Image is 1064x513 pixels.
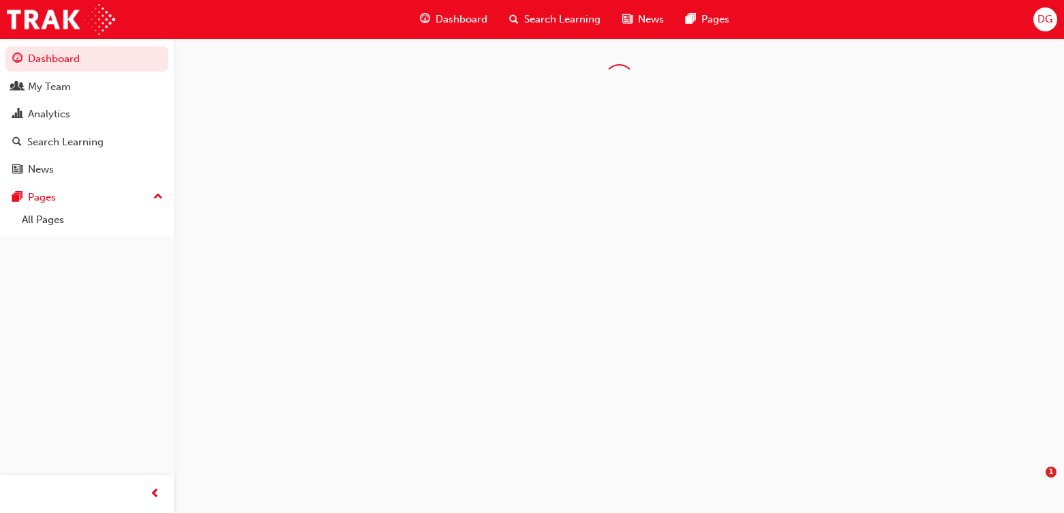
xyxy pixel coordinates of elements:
span: people-icon [12,81,22,93]
a: Analytics [5,102,168,127]
span: Search Learning [524,12,601,27]
a: My Team [5,74,168,100]
span: chart-icon [12,108,22,121]
span: pages-icon [12,192,22,204]
span: 1 [1046,467,1057,478]
div: Pages [28,190,56,205]
span: up-icon [153,188,163,206]
a: guage-iconDashboard [409,5,498,33]
span: guage-icon [420,11,430,28]
span: DG [1037,12,1052,27]
span: search-icon [509,11,519,28]
div: News [28,162,54,177]
a: news-iconNews [611,5,675,33]
span: pages-icon [686,11,696,28]
button: DashboardMy TeamAnalyticsSearch LearningNews [5,44,168,185]
span: Dashboard [436,12,487,27]
a: News [5,157,168,182]
span: prev-icon [150,486,160,503]
img: Trak [7,4,115,35]
span: news-icon [622,11,633,28]
div: Analytics [28,106,70,122]
iframe: Intercom live chat [1018,467,1050,499]
button: Pages [5,185,168,210]
div: Search Learning [27,134,104,150]
a: pages-iconPages [675,5,740,33]
span: news-icon [12,164,22,176]
span: News [638,12,664,27]
span: Pages [701,12,729,27]
a: search-iconSearch Learning [498,5,611,33]
span: guage-icon [12,53,22,65]
span: search-icon [12,136,22,149]
div: My Team [28,79,71,95]
a: Dashboard [5,46,168,72]
a: All Pages [16,209,168,231]
button: DG [1033,8,1057,31]
a: Search Learning [5,130,168,155]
